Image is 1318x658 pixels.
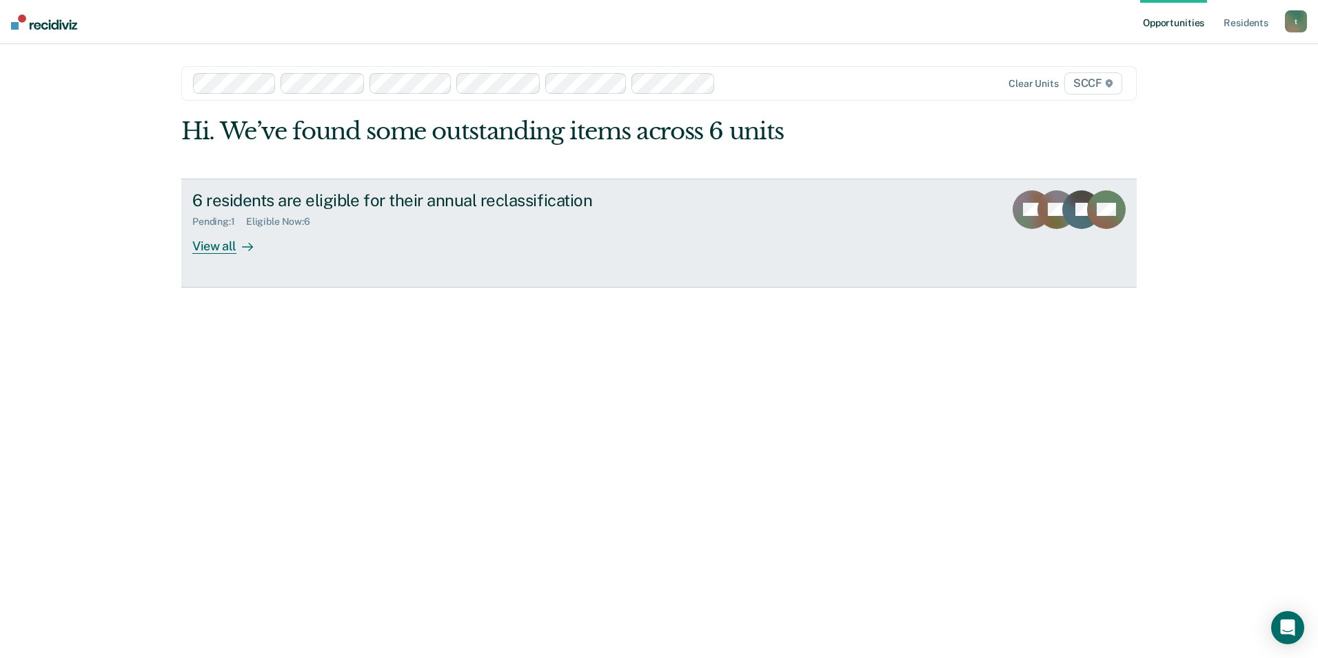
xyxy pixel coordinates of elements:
div: Pending : 1 [192,216,246,228]
div: Open Intercom Messenger [1271,611,1304,644]
div: 6 residents are eligible for their annual reclassification [192,190,676,210]
button: t [1285,10,1307,32]
img: Recidiviz [11,14,77,30]
div: Clear units [1008,78,1059,90]
div: Hi. We’ve found some outstanding items across 6 units [181,117,946,146]
div: View all [192,227,270,254]
span: SCCF [1064,72,1122,94]
a: 6 residents are eligible for their annual reclassificationPending:1Eligible Now:6View all [181,179,1137,288]
div: Eligible Now : 6 [246,216,321,228]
